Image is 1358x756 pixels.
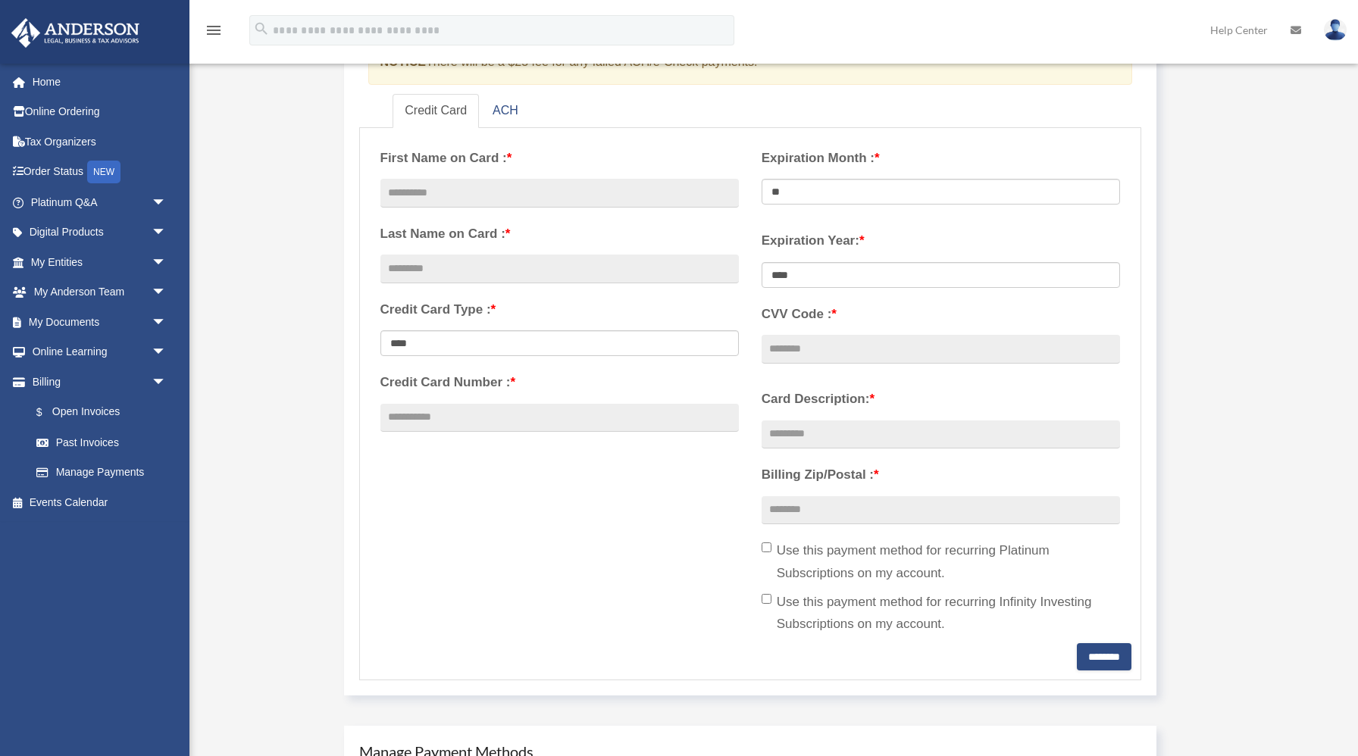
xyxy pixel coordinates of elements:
[762,594,771,604] input: Use this payment method for recurring Infinity Investing Subscriptions on my account.
[152,217,182,248] span: arrow_drop_down
[762,591,1120,636] label: Use this payment method for recurring Infinity Investing Subscriptions on my account.
[152,277,182,308] span: arrow_drop_down
[11,247,189,277] a: My Entitiesarrow_drop_down
[1324,19,1347,41] img: User Pic
[152,367,182,398] span: arrow_drop_down
[21,427,189,458] a: Past Invoices
[87,161,120,183] div: NEW
[11,277,189,308] a: My Anderson Teamarrow_drop_down
[11,217,189,248] a: Digital Productsarrow_drop_down
[152,337,182,368] span: arrow_drop_down
[380,298,739,321] label: Credit Card Type :
[11,97,189,127] a: Online Ordering
[762,147,1120,170] label: Expiration Month :
[11,187,189,217] a: Platinum Q&Aarrow_drop_down
[11,127,189,157] a: Tax Organizers
[380,147,739,170] label: First Name on Card :
[11,367,189,397] a: Billingarrow_drop_down
[152,247,182,278] span: arrow_drop_down
[480,94,530,128] a: ACH
[11,157,189,188] a: Order StatusNEW
[253,20,270,37] i: search
[762,388,1120,411] label: Card Description:
[152,307,182,338] span: arrow_drop_down
[393,94,479,128] a: Credit Card
[762,542,771,552] input: Use this payment method for recurring Platinum Subscriptions on my account.
[762,539,1120,585] label: Use this payment method for recurring Platinum Subscriptions on my account.
[7,18,144,48] img: Anderson Advisors Platinum Portal
[380,223,739,245] label: Last Name on Card :
[11,337,189,367] a: Online Learningarrow_drop_down
[11,487,189,517] a: Events Calendar
[762,303,1120,326] label: CVV Code :
[11,307,189,337] a: My Documentsarrow_drop_down
[762,230,1120,252] label: Expiration Year:
[21,397,189,428] a: $Open Invoices
[21,458,182,488] a: Manage Payments
[380,371,739,394] label: Credit Card Number :
[205,27,223,39] a: menu
[205,21,223,39] i: menu
[11,67,189,97] a: Home
[762,464,1120,486] label: Billing Zip/Postal :
[152,187,182,218] span: arrow_drop_down
[45,403,52,422] span: $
